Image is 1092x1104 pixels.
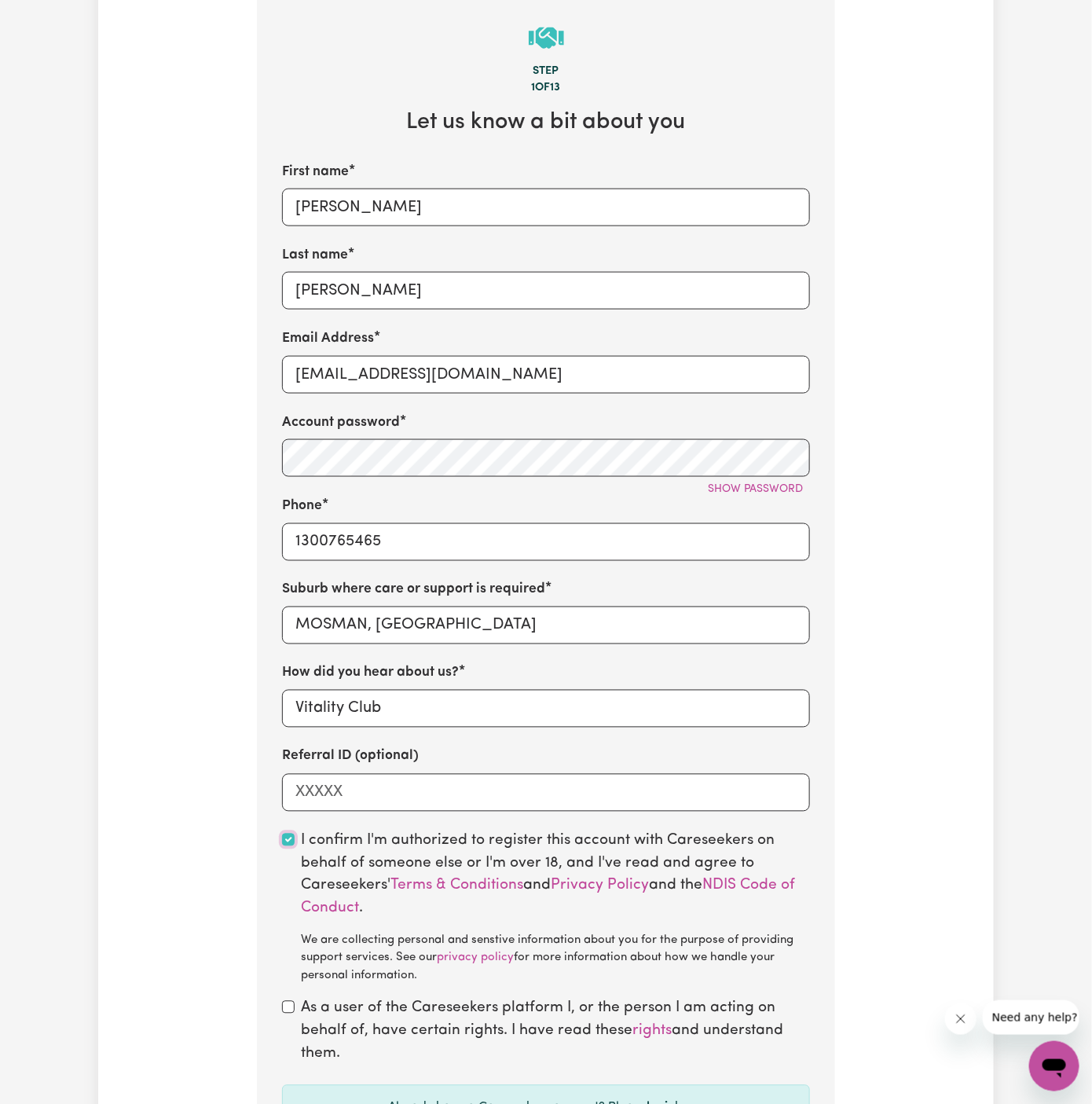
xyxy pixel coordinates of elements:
[282,663,459,684] label: How did you hear about us?
[282,496,322,516] label: Phone
[301,831,810,986] label: I confirm I'm authorized to register this account with Careseekers on behalf of someone else or I...
[708,483,803,495] span: Show password
[1029,1041,1079,1091] iframe: Button to launch messaging window
[282,523,810,561] input: e.g. 0412 345 678
[282,109,810,137] h2: Let us know a bit about you
[282,746,419,767] label: Referral ID (optional)
[701,477,810,501] button: Show password
[390,878,523,893] a: Terms & Conditions
[282,272,810,310] input: e.g. Rigg
[983,1000,1079,1035] iframe: Message from company
[282,690,810,728] input: e.g. Google, word of mouth etc.
[551,878,649,893] a: Privacy Policy
[282,774,810,812] input: XXXXX
[282,162,349,182] label: First name
[632,1024,672,1039] a: rights
[282,189,810,226] input: e.g. Diana
[282,356,810,394] input: e.g. diana.rigg@yahoo.com.au
[282,328,374,349] label: Email Address
[301,998,810,1065] label: As a user of the Careseekers platform I, or the person I am acting on behalf of, have certain rig...
[282,245,348,266] label: Last name
[282,580,545,600] label: Suburb where care or support is required
[282,63,810,80] div: Step
[282,413,400,433] label: Account password
[945,1003,977,1035] iframe: Close message
[301,933,810,986] div: We are collecting personal and senstive information about you for the purpose of providing suppor...
[282,79,810,97] div: 1 of 13
[437,952,514,964] a: privacy policy
[282,607,810,644] input: e.g. North Bondi, New South Wales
